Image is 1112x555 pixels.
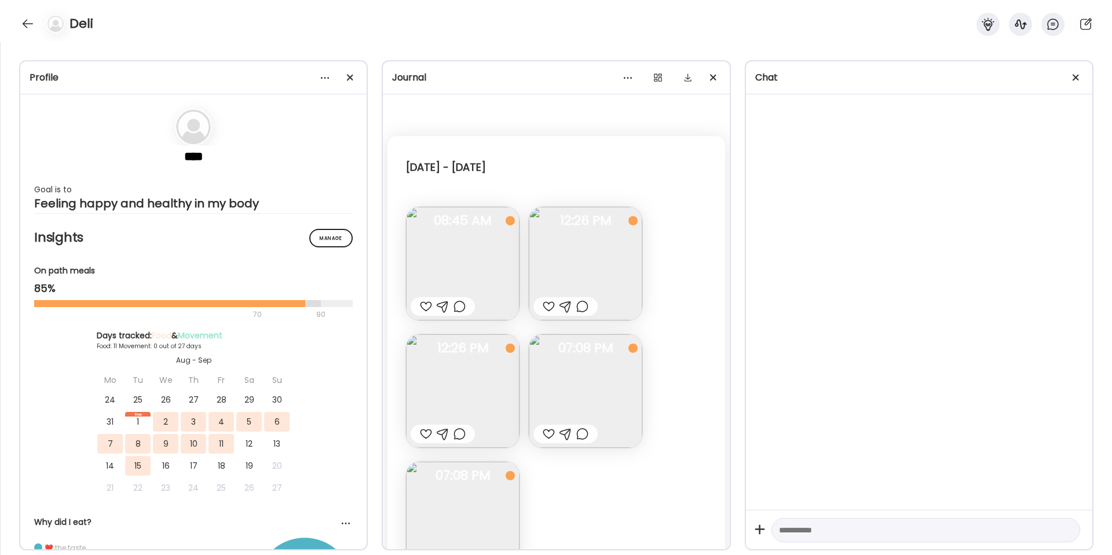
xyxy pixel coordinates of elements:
div: 15 [125,456,151,476]
span: 07:08 PM [529,343,642,353]
img: images%2FM5Era0hLlHRN3oKWruNt88CvUHW2%2FNWZg8Wppn5xtwMUhVsmm%2FfIuQeZ4EpWv0ECeoxWoD_240 [406,207,520,320]
div: Manage [309,229,353,247]
div: 5 [236,412,262,432]
div: Su [264,370,290,390]
span: 08:45 AM [406,216,520,226]
h4: Deli [69,14,93,33]
div: Journal [392,71,720,85]
div: Aug - Sep [97,355,290,366]
div: 10 [181,434,206,454]
div: Chat [755,71,1083,85]
div: 24 [97,390,123,410]
div: Goal is to [34,182,353,196]
div: 9 [153,434,178,454]
div: 16 [153,456,178,476]
img: bg-avatar-default.svg [176,109,211,144]
div: Sa [236,370,262,390]
div: Th [181,370,206,390]
div: Fr [209,370,234,390]
div: Days tracked: & [97,330,290,342]
span: Food [152,330,171,341]
div: 1 [125,412,151,432]
div: Tu [125,370,151,390]
div: 26 [153,390,178,410]
div: 17 [181,456,206,476]
div: Mo [97,370,123,390]
img: images%2FM5Era0hLlHRN3oKWruNt88CvUHW2%2Fgjv8wNQK0AtvDY1niLj9%2FYGLuGd0AeAj5Rbnghy6y_240 [406,334,520,448]
div: Feeling happy and healthy in my body [34,196,353,210]
div: 26 [236,478,262,498]
div: 22 [125,478,151,498]
img: bg-avatar-default.svg [47,16,64,32]
div: 2 [153,412,178,432]
div: 8 [125,434,151,454]
div: [DATE] - [DATE] [406,160,486,174]
div: On path meals [34,265,353,277]
span: Movement [178,330,222,341]
span: 12:26 PM [529,216,642,226]
div: 18 [209,456,234,476]
div: Food: 11 Movement: 0 out of 27 days [97,342,290,350]
div: ❤️ the taste [45,543,86,553]
div: 13 [264,434,290,454]
div: 70 [34,308,313,322]
div: 30 [264,390,290,410]
div: 21 [97,478,123,498]
div: 24 [181,478,206,498]
div: 29 [236,390,262,410]
div: 25 [125,390,151,410]
div: Profile [30,71,357,85]
div: 27 [181,390,206,410]
div: 27 [264,478,290,498]
span: 12:26 PM [406,343,520,353]
div: We [153,370,178,390]
div: 3 [181,412,206,432]
div: 23 [153,478,178,498]
div: 12 [236,434,262,454]
div: 90 [315,308,327,322]
div: Sep [125,412,151,417]
div: Why did I eat? [34,516,353,528]
div: 28 [209,390,234,410]
div: 85% [34,282,353,295]
h2: Insights [34,229,353,246]
div: 31 [97,412,123,432]
span: 07:08 PM [406,470,520,481]
div: 20 [264,456,290,476]
div: 7 [97,434,123,454]
img: images%2FM5Era0hLlHRN3oKWruNt88CvUHW2%2FF7HS5K9fGsBPOicPG7LJ%2F9FrkvguEeQ1wkIxTLHr1_240 [529,334,642,448]
div: 19 [236,456,262,476]
div: 6 [264,412,290,432]
div: 11 [209,434,234,454]
div: 14 [97,456,123,476]
img: images%2FM5Era0hLlHRN3oKWruNt88CvUHW2%2FIde8mS5v0Rlk4Xh4wZQC%2FcYRPGKEqjlIMWe1rCQjg_240 [529,207,642,320]
div: 25 [209,478,234,498]
div: 4 [209,412,234,432]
